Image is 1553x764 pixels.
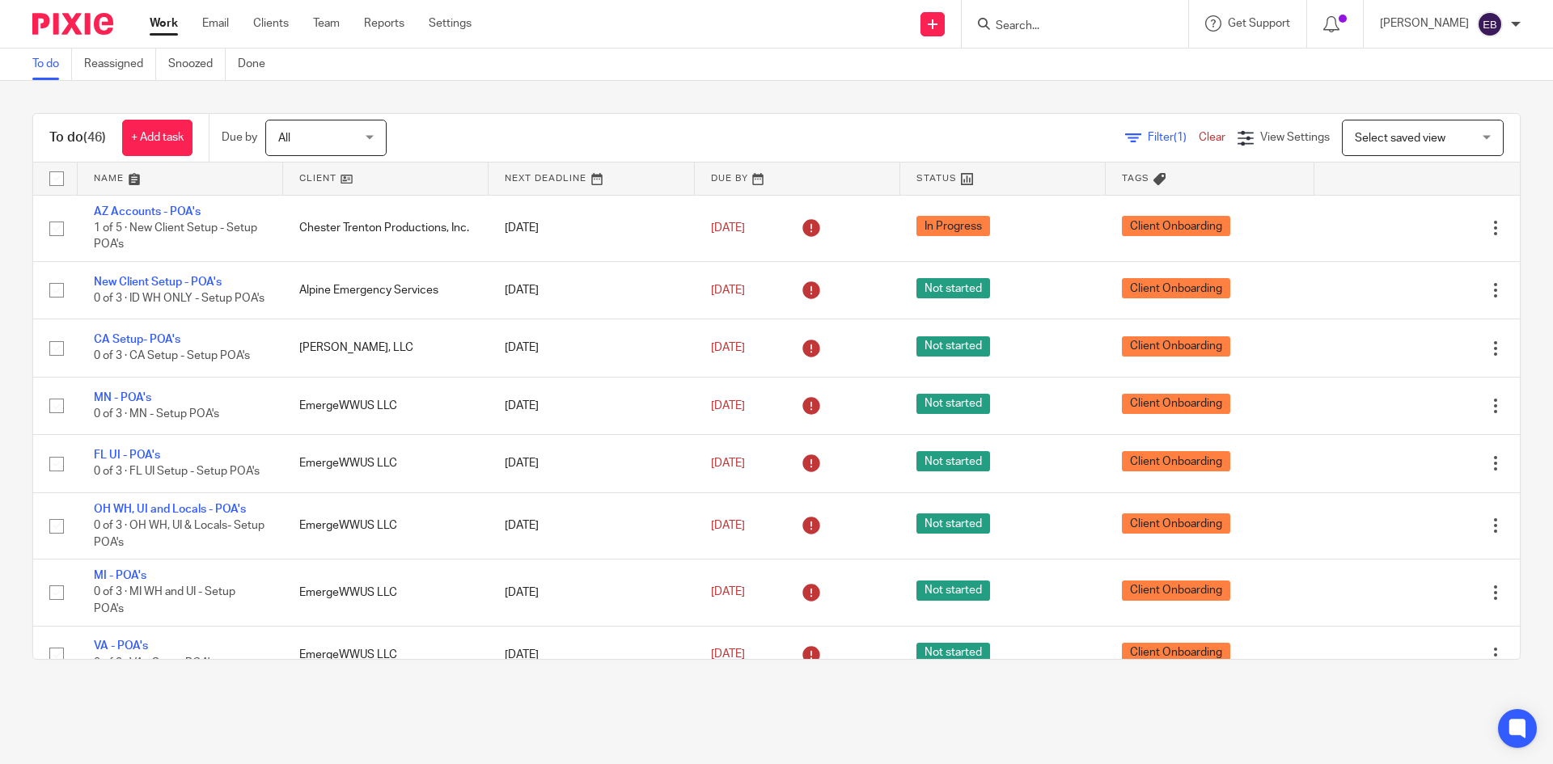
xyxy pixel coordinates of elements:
[32,13,113,35] img: Pixie
[94,587,235,615] span: 0 of 3 · MI WH and UI - Setup POA's
[94,408,219,420] span: 0 of 3 · MN - Setup POA's
[283,626,489,683] td: EmergeWWUS LLC
[283,261,489,319] td: Alpine Emergency Services
[916,451,990,471] span: Not started
[489,261,694,319] td: [DATE]
[1122,643,1230,663] span: Client Onboarding
[1122,278,1230,298] span: Client Onboarding
[1122,394,1230,414] span: Client Onboarding
[489,626,694,683] td: [DATE]
[916,643,990,663] span: Not started
[150,15,178,32] a: Work
[94,504,246,515] a: OH WH, UI and Locals - POA's
[122,120,193,156] a: + Add task
[238,49,277,80] a: Done
[1122,216,1230,236] span: Client Onboarding
[1260,132,1330,143] span: View Settings
[489,435,694,492] td: [DATE]
[916,336,990,357] span: Not started
[94,206,201,217] a: AZ Accounts - POA's
[1477,11,1503,37] img: svg%3E
[1355,133,1445,144] span: Select saved view
[364,15,404,32] a: Reports
[711,342,745,353] span: [DATE]
[489,319,694,377] td: [DATE]
[1122,174,1149,183] span: Tags
[916,394,990,414] span: Not started
[94,640,148,652] a: VA - POA's
[1122,451,1230,471] span: Client Onboarding
[94,520,264,548] span: 0 of 3 · OH WH, UI & Locals- Setup POA's
[283,319,489,377] td: [PERSON_NAME], LLC
[711,649,745,661] span: [DATE]
[84,49,156,80] a: Reassigned
[1228,18,1290,29] span: Get Support
[711,285,745,296] span: [DATE]
[489,377,694,434] td: [DATE]
[94,222,257,251] span: 1 of 5 · New Client Setup - Setup POA's
[1122,513,1230,534] span: Client Onboarding
[916,278,990,298] span: Not started
[711,458,745,469] span: [DATE]
[94,351,250,362] span: 0 of 3 · CA Setup - Setup POA's
[1148,132,1199,143] span: Filter
[1174,132,1187,143] span: (1)
[313,15,340,32] a: Team
[253,15,289,32] a: Clients
[94,570,146,581] a: MI - POA's
[32,49,72,80] a: To do
[489,559,694,626] td: [DATE]
[94,334,180,345] a: CA Setup- POA's
[283,195,489,261] td: Chester Trenton Productions, Inc.
[1122,580,1230,601] span: Client Onboarding
[994,19,1140,34] input: Search
[283,435,489,492] td: EmergeWWUS LLC
[916,216,990,236] span: In Progress
[168,49,226,80] a: Snoozed
[94,450,160,461] a: FL UI - POA's
[283,377,489,434] td: EmergeWWUS LLC
[94,276,222,288] a: New Client Setup - POA's
[278,133,290,144] span: All
[711,520,745,531] span: [DATE]
[916,580,990,601] span: Not started
[222,129,257,146] p: Due by
[489,195,694,261] td: [DATE]
[1380,15,1469,32] p: [PERSON_NAME]
[94,657,215,669] span: 0 of 3 · VA - Setup POA's
[711,587,745,598] span: [DATE]
[283,559,489,626] td: EmergeWWUS LLC
[429,15,472,32] a: Settings
[1122,336,1230,357] span: Client Onboarding
[202,15,229,32] a: Email
[83,131,106,144] span: (46)
[1199,132,1225,143] a: Clear
[916,513,990,534] span: Not started
[94,466,260,478] span: 0 of 3 · FL UI Setup - Setup POA's
[283,492,489,559] td: EmergeWWUS LLC
[49,129,106,146] h1: To do
[711,400,745,412] span: [DATE]
[711,222,745,234] span: [DATE]
[94,392,151,403] a: MN - POA's
[94,293,264,304] span: 0 of 3 · ID WH ONLY - Setup POA's
[489,492,694,559] td: [DATE]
